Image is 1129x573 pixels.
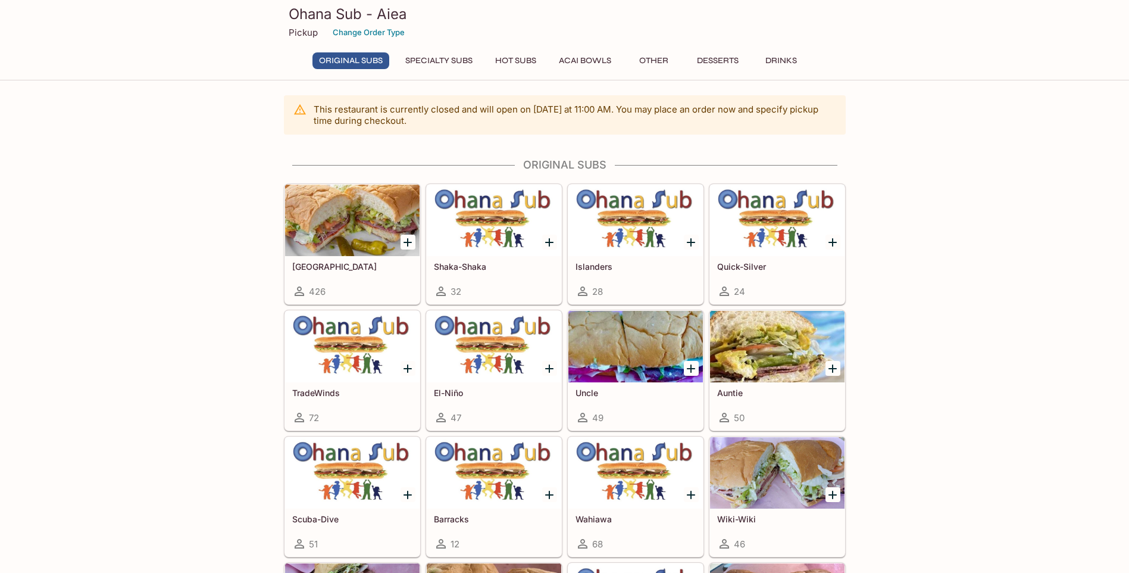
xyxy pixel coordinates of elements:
a: Quick-Silver24 [709,184,845,304]
a: Wahiawa68 [568,437,703,557]
a: El-Niño47 [426,310,562,431]
h3: Ohana Sub - Aiea [289,5,841,23]
button: Add Scuba-Dive [401,487,415,502]
a: Uncle49 [568,310,703,431]
span: 49 [592,412,603,423]
p: This restaurant is currently closed and will open on [DATE] at 11:00 AM . You may place an order ... [314,104,836,126]
h5: Shaka-Shaka [434,261,554,272]
span: 32 [451,286,461,297]
button: Change Order Type [327,23,410,42]
div: Auntie [710,311,845,382]
span: 72 [309,412,319,423]
span: 28 [592,286,603,297]
button: Hot Subs [489,52,543,69]
button: Acai Bowls [552,52,618,69]
a: Islanders28 [568,184,703,304]
div: El-Niño [427,311,561,382]
span: 51 [309,538,318,550]
button: Add El-Niño [542,361,557,376]
span: 46 [734,538,745,550]
button: Desserts [690,52,745,69]
span: 24 [734,286,745,297]
h5: Wiki-Wiki [717,514,837,524]
h5: [GEOGRAPHIC_DATA] [292,261,412,272]
span: 12 [451,538,459,550]
button: Add Quick-Silver [825,235,840,250]
button: Add Islanders [684,235,699,250]
h5: El-Niño [434,388,554,398]
a: Barracks12 [426,437,562,557]
h4: Original Subs [284,158,846,172]
h5: Wahiawa [576,514,696,524]
div: TradeWinds [285,311,420,382]
span: 426 [309,286,326,297]
div: Islanders [568,185,703,256]
a: Shaka-Shaka32 [426,184,562,304]
button: Add Uncle [684,361,699,376]
h5: Barracks [434,514,554,524]
h5: Islanders [576,261,696,272]
button: Specialty Subs [399,52,479,69]
a: Wiki-Wiki46 [709,437,845,557]
button: Add TradeWinds [401,361,415,376]
p: Pickup [289,27,318,38]
h5: Quick-Silver [717,261,837,272]
a: TradeWinds72 [284,310,420,431]
div: Barracks [427,437,561,509]
h5: Uncle [576,388,696,398]
button: Add Italinano [401,235,415,250]
a: Scuba-Dive51 [284,437,420,557]
button: Add Barracks [542,487,557,502]
div: Uncle [568,311,703,382]
span: 50 [734,412,745,423]
a: [GEOGRAPHIC_DATA]426 [284,184,420,304]
h5: Scuba-Dive [292,514,412,524]
span: 68 [592,538,603,550]
span: 47 [451,412,461,423]
button: Add Wahiawa [684,487,699,502]
h5: TradeWinds [292,388,412,398]
div: Wiki-Wiki [710,437,845,509]
button: Add Auntie [825,361,840,376]
button: Add Shaka-Shaka [542,235,557,250]
button: Other [627,52,681,69]
a: Auntie50 [709,310,845,431]
div: Wahiawa [568,437,703,509]
button: Original Subs [312,52,389,69]
button: Drinks [755,52,808,69]
h5: Auntie [717,388,837,398]
div: Quick-Silver [710,185,845,256]
button: Add Wiki-Wiki [825,487,840,502]
div: Italinano [285,185,420,256]
div: Scuba-Dive [285,437,420,509]
div: Shaka-Shaka [427,185,561,256]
